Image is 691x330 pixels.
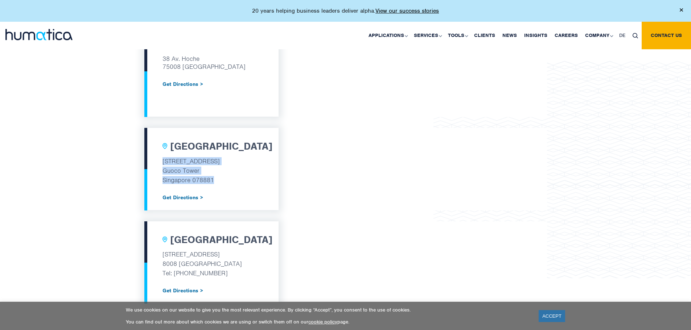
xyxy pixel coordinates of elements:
[252,7,439,14] p: 20 years helping business leaders deliver alpha.
[642,22,691,49] a: Contact us
[163,268,260,278] p: Tel: [PHONE_NUMBER]
[163,175,260,185] p: Singapore 078881
[551,22,581,49] a: Careers
[126,307,530,313] p: We use cookies on our website to give you the most relevant experience. By clicking “Accept”, you...
[163,81,260,87] a: Get Directions >
[521,22,551,49] a: Insights
[163,195,260,200] a: Get Directions >
[470,22,499,49] a: Clients
[163,156,260,166] p: [STREET_ADDRESS]
[5,29,73,40] img: logo
[163,54,260,71] p: 38 Av. Hoche 75008 [GEOGRAPHIC_DATA]
[499,22,521,49] a: News
[633,33,638,38] img: search_icon
[163,166,260,175] p: Guoco Tower
[365,22,410,49] a: Applications
[170,141,272,153] h2: [GEOGRAPHIC_DATA]
[163,250,260,259] p: [STREET_ADDRESS]
[581,22,616,49] a: Company
[616,22,629,49] a: DE
[126,319,530,325] p: You can find out more about which cookies we are using or switch them off on our page.
[163,259,260,268] p: 8008 [GEOGRAPHIC_DATA]
[375,7,439,14] a: View our success stories
[539,310,565,322] a: ACCEPT
[619,32,625,38] span: DE
[444,22,470,49] a: Tools
[308,319,337,325] a: cookie policy
[170,234,272,246] h2: [GEOGRAPHIC_DATA]
[163,288,260,293] a: Get Directions >
[410,22,444,49] a: Services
